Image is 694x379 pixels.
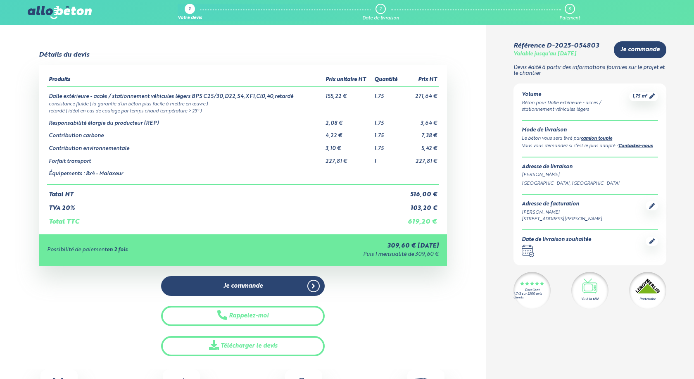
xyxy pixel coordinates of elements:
[178,4,202,21] a: 1 Votre devis
[373,87,402,100] td: 1.75
[402,126,439,139] td: 7,38 €
[161,336,324,356] a: Télécharger le devis
[249,243,439,250] div: 309,60 € [DATE]
[620,347,685,370] iframe: Help widget launcher
[402,184,439,198] td: 516,00 €
[513,51,576,57] div: Valable jusqu'au [DATE]
[373,74,402,87] th: Quantité
[249,252,439,258] div: Puis 1 mensualité de 309,60 €
[324,87,373,100] td: 155,22 €
[522,201,602,207] div: Adresse de facturation
[402,212,439,226] td: 619,20 €
[47,152,324,165] td: Forfait transport
[189,7,190,12] div: 1
[402,152,439,165] td: 227,81 €
[522,92,629,98] div: Volume
[47,114,324,127] td: Responsabilité élargie du producteur (REP)
[373,152,402,165] td: 1
[47,74,324,87] th: Produits
[362,4,399,21] a: 2 Date de livraison
[513,42,599,50] div: Référence D-2025-054803
[639,297,656,302] div: Partenaire
[324,126,373,139] td: 4,22 €
[402,198,439,212] td: 103,20 €
[47,107,439,114] td: retardé ( idéal en cas de coulage par temps chaud température > 25° )
[47,164,324,184] td: Équipements : 8x4 - Malaxeur
[525,288,540,292] div: Excellent
[522,127,658,133] div: Mode de livraison
[522,180,658,187] div: [GEOGRAPHIC_DATA], [GEOGRAPHIC_DATA]
[620,46,660,53] span: Je commande
[522,135,658,143] div: Le béton vous sera livré par
[522,209,602,216] div: [PERSON_NAME]
[324,74,373,87] th: Prix unitaire HT
[47,126,324,139] td: Contribution carbone
[402,114,439,127] td: 3,64 €
[324,152,373,165] td: 227,81 €
[373,126,402,139] td: 1.75
[379,7,382,12] div: 2
[161,306,324,326] button: Rappelez-moi
[47,247,249,253] div: Possibilité de paiement
[324,139,373,152] td: 3,10 €
[581,297,599,302] div: Vu à la télé
[513,292,551,300] div: 4.7/5 sur 2300 avis clients
[559,4,580,21] a: 3 Paiement
[28,6,91,19] img: allobéton
[362,16,399,21] div: Date de livraison
[522,100,629,114] div: Béton pour Dalle extérieure - accès / stationnement véhicules légers
[107,247,128,253] strong: en 2 fois
[559,16,580,21] div: Paiement
[373,139,402,152] td: 1.75
[618,144,653,148] a: Contactez-nous
[47,100,439,107] td: consistance fluide ( la garantie d’un béton plus facile à mettre en œuvre )
[178,16,202,21] div: Votre devis
[581,136,612,141] a: camion toupie
[47,212,402,226] td: Total TTC
[223,283,263,290] span: Je commande
[522,237,591,243] div: Date de livraison souhaitée
[522,143,658,150] div: Vous vous demandez si c’est le plus adapté ? .
[47,198,402,212] td: TVA 20%
[513,65,666,77] p: Devis édité à partir des informations fournies sur le projet et le chantier
[614,41,666,58] a: Je commande
[522,164,658,170] div: Adresse de livraison
[324,114,373,127] td: 2,08 €
[402,87,439,100] td: 271,64 €
[402,139,439,152] td: 5,42 €
[47,184,402,198] td: Total HT
[39,51,89,59] div: Détails du devis
[568,7,570,12] div: 3
[161,276,324,296] a: Je commande
[47,87,324,100] td: Dalle extérieure - accès / stationnement véhicules légers BPS C25/30,D22,S4,XF1,Cl0,40,retardé
[402,74,439,87] th: Prix HT
[373,114,402,127] td: 1.75
[47,139,324,152] td: Contribution environnementale
[522,216,602,223] div: [STREET_ADDRESS][PERSON_NAME]
[522,172,658,179] div: [PERSON_NAME]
